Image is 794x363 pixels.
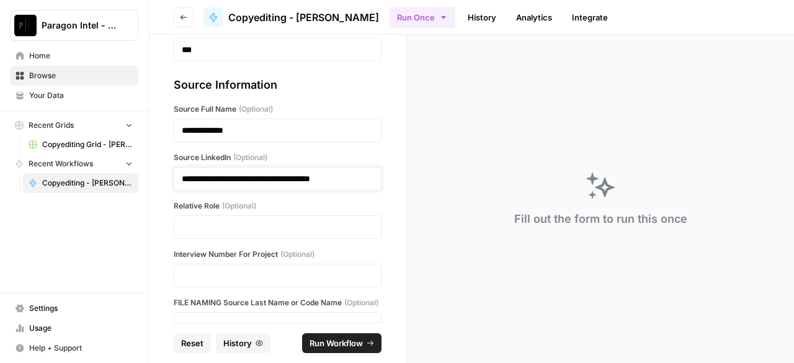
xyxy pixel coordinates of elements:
[233,152,267,163] span: (Optional)
[10,86,138,105] a: Your Data
[181,337,203,349] span: Reset
[174,249,381,260] label: Interview Number For Project
[23,173,138,193] a: Copyediting - [PERSON_NAME]
[174,76,381,94] div: Source Information
[174,200,381,212] label: Relative Role
[280,249,314,260] span: (Optional)
[174,333,211,353] button: Reset
[302,333,381,353] button: Run Workflow
[29,158,93,169] span: Recent Workflows
[460,7,504,27] a: History
[29,90,133,101] span: Your Data
[29,70,133,81] span: Browse
[10,155,138,173] button: Recent Workflows
[10,298,138,318] a: Settings
[239,104,273,115] span: (Optional)
[10,318,138,338] a: Usage
[514,210,687,228] div: Fill out the form to run this once
[509,7,560,27] a: Analytics
[310,337,363,349] span: Run Workflow
[10,46,138,66] a: Home
[29,120,74,131] span: Recent Grids
[29,303,133,314] span: Settings
[10,116,138,135] button: Recent Grids
[10,338,138,358] button: Help + Support
[10,10,138,41] button: Workspace: Paragon Intel - Copyediting
[42,177,133,189] span: Copyediting - [PERSON_NAME]
[389,7,455,28] button: Run Once
[29,50,133,61] span: Home
[222,200,256,212] span: (Optional)
[174,297,381,308] label: FILE NAMING Source Last Name or Code Name
[29,343,133,354] span: Help + Support
[29,323,133,334] span: Usage
[564,7,615,27] a: Integrate
[10,66,138,86] a: Browse
[344,297,378,308] span: (Optional)
[14,14,37,37] img: Paragon Intel - Copyediting Logo
[174,104,381,115] label: Source Full Name
[216,333,270,353] button: History
[42,139,133,150] span: Copyediting Grid - [PERSON_NAME]
[223,337,252,349] span: History
[42,19,117,32] span: Paragon Intel - Copyediting
[23,135,138,155] a: Copyediting Grid - [PERSON_NAME]
[203,7,379,27] a: Copyediting - [PERSON_NAME]
[174,152,381,163] label: Source LinkedIn
[228,10,379,25] span: Copyediting - [PERSON_NAME]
